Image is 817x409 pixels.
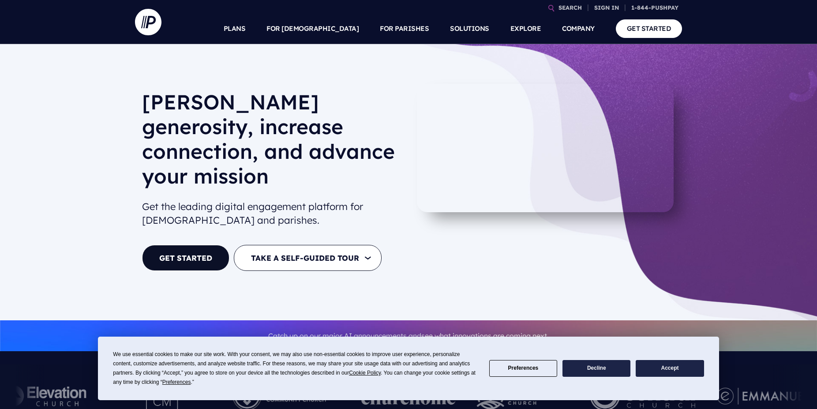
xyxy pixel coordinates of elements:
[421,331,549,340] a: see what innovations are coming next.
[98,337,719,400] div: Cookie Consent Prompt
[450,13,489,44] a: SOLUTIONS
[142,90,401,195] h1: [PERSON_NAME] generosity, increase connection, and advance your mission
[162,379,191,385] span: Preferences
[349,370,381,376] span: Cookie Policy
[234,245,382,271] button: TAKE A SELF-GUIDED TOUR
[562,13,595,44] a: COMPANY
[266,13,359,44] a: FOR [DEMOGRAPHIC_DATA]
[562,360,630,377] button: Decline
[636,360,704,377] button: Accept
[510,13,541,44] a: EXPLORE
[142,326,675,346] p: Catch up on our major AI announcements and
[380,13,429,44] a: FOR PARISHES
[489,360,557,377] button: Preferences
[142,196,401,231] h2: Get the leading digital engagement platform for [DEMOGRAPHIC_DATA] and parishes.
[142,245,229,271] a: GET STARTED
[616,19,682,38] a: GET STARTED
[224,13,246,44] a: PLANS
[113,350,478,387] div: We use essential cookies to make our site work. With your consent, we may also use non-essential ...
